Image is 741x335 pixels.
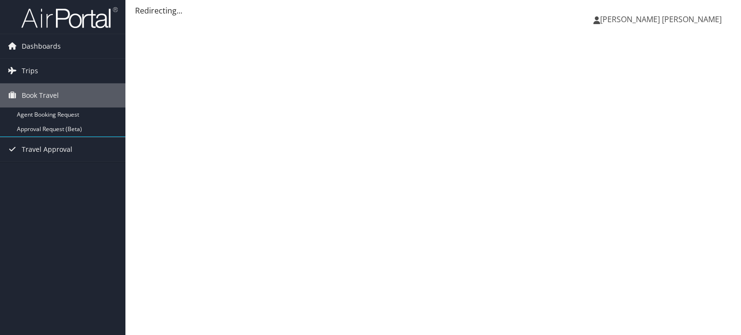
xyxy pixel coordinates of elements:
[22,34,61,58] span: Dashboards
[22,83,59,107] span: Book Travel
[21,6,118,29] img: airportal-logo.png
[22,59,38,83] span: Trips
[22,137,72,161] span: Travel Approval
[593,5,731,34] a: [PERSON_NAME] [PERSON_NAME]
[600,14,722,25] span: [PERSON_NAME] [PERSON_NAME]
[135,5,731,16] div: Redirecting...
